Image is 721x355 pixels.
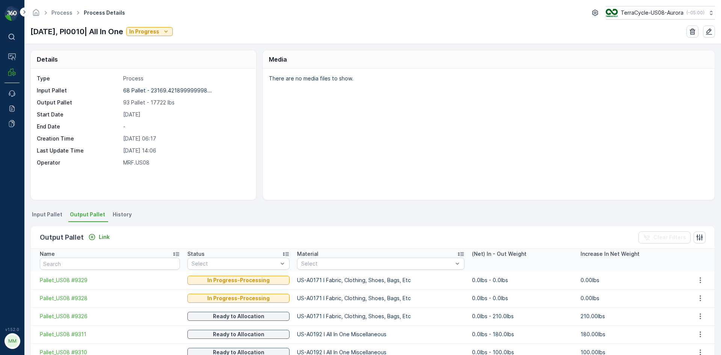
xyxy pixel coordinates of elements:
[123,111,248,118] p: [DATE]
[123,135,248,142] p: [DATE] 06:17
[123,75,248,82] p: Process
[187,312,290,321] button: Ready to Allocation
[472,331,573,338] p: 0.0lbs - 180.0lbs
[123,147,248,154] p: [DATE] 14:06
[82,9,127,17] span: Process Details
[686,10,704,16] p: ( -05:00 )
[653,234,686,241] p: Clear Filters
[472,276,573,284] p: 0.0lbs - 0.0lbs
[40,313,180,320] a: Pallet_US08 #9326
[207,295,270,302] p: In Progress-Processing
[5,333,20,349] button: MM
[37,123,120,130] p: End Date
[297,295,465,302] p: US-A0171 I Fabric, Clothing, Shoes, Bags, Etc
[37,159,120,166] p: Operator
[37,135,120,142] p: Creation Time
[606,6,715,20] button: TerraCycle-US08-Aurora(-05:00)
[269,55,287,64] p: Media
[40,276,180,284] a: Pallet_US08 #9329
[37,75,120,82] p: Type
[187,294,290,303] button: In Progress-Processing
[581,313,682,320] p: 210.00lbs
[6,335,18,347] div: MM
[32,211,62,218] span: Input Pallet
[40,232,84,243] p: Output Pallet
[85,233,113,242] button: Link
[37,147,120,154] p: Last Update Time
[123,159,248,166] p: MRF.US08
[192,260,278,267] p: Select
[129,28,159,35] p: In Progress
[581,331,682,338] p: 180.00lbs
[40,295,180,302] a: Pallet_US08 #9328
[40,331,180,338] a: Pallet_US08 #9311
[606,9,618,17] img: image_ci7OI47.png
[213,313,264,320] p: Ready to Allocation
[581,250,640,258] p: Increase In Net Weight
[581,295,682,302] p: 0.00lbs
[30,26,123,37] p: [DATE], PI0010| All In One
[123,87,212,94] p: 68 Pallet - 23169.421899999998...
[32,11,40,18] a: Homepage
[297,250,318,258] p: Material
[99,233,110,241] p: Link
[5,6,20,21] img: logo
[5,327,20,332] span: v 1.52.0
[207,276,270,284] p: In Progress-Processing
[187,250,205,258] p: Status
[123,123,248,130] p: -
[621,9,683,17] p: TerraCycle-US08-Aurora
[126,27,173,36] button: In Progress
[123,99,248,106] p: 93 Pallet - 17722 lbs
[37,111,120,118] p: Start Date
[472,250,526,258] p: (Net) In - Out Weight
[297,313,465,320] p: US-A0171 I Fabric, Clothing, Shoes, Bags, Etc
[301,260,453,267] p: Select
[297,331,465,338] p: US-A0192 I All In One Miscellaneous
[187,330,290,339] button: Ready to Allocation
[37,55,58,64] p: Details
[472,313,573,320] p: 0.0lbs - 210.0lbs
[269,75,707,82] p: There are no media files to show.
[638,231,691,243] button: Clear Filters
[40,258,180,270] input: Search
[472,295,573,302] p: 0.0lbs - 0.0lbs
[37,87,120,94] p: Input Pallet
[37,99,120,106] p: Output Pallet
[113,211,132,218] span: History
[70,211,105,218] span: Output Pallet
[51,9,72,16] a: Process
[581,276,682,284] p: 0.00lbs
[213,331,264,338] p: Ready to Allocation
[187,276,290,285] button: In Progress-Processing
[40,250,55,258] p: Name
[297,276,465,284] p: US-A0171 I Fabric, Clothing, Shoes, Bags, Etc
